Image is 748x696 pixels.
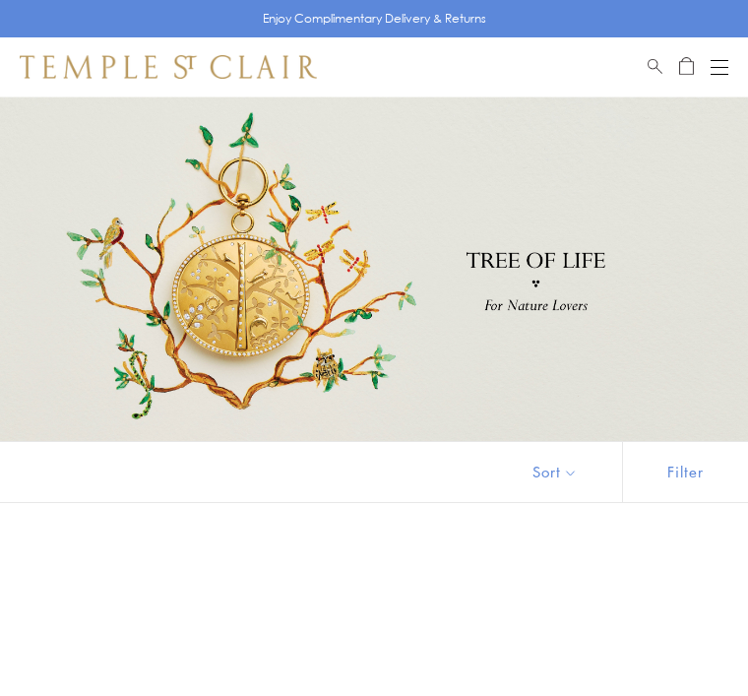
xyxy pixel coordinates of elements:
button: Show filters [622,442,748,502]
p: Enjoy Complimentary Delivery & Returns [263,9,486,29]
img: Temple St. Clair [20,55,317,79]
iframe: Gorgias live chat messenger [659,613,728,676]
button: Open navigation [711,55,728,79]
button: Show sort by [488,442,622,502]
a: Search [648,55,662,79]
a: Open Shopping Bag [679,55,694,79]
